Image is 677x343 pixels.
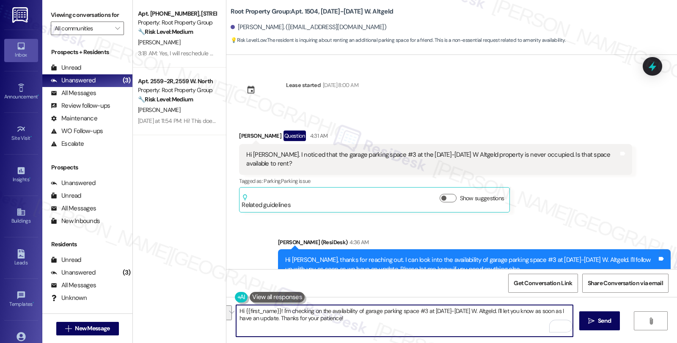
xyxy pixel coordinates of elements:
[51,101,110,110] div: Review follow-ups
[51,217,100,226] div: New Inbounds
[138,95,193,103] strong: 🔧 Risk Level: Medium
[4,163,38,186] a: Insights •
[51,89,96,98] div: All Messages
[138,77,216,86] div: Apt. 2559-2R, 2559 W. North
[239,131,632,144] div: [PERSON_NAME]
[460,194,504,203] label: Show suggestions
[239,175,632,187] div: Tagged as:
[51,114,97,123] div: Maintenance
[138,28,193,35] strong: 🔧 Risk Level: Medium
[588,279,663,288] span: Share Conversation via email
[51,8,124,22] label: Viewing conversations for
[29,175,30,181] span: •
[51,139,84,148] div: Escalate
[138,86,216,95] div: Property: Root Property Group
[42,163,132,172] div: Prospects
[347,238,369,247] div: 4:36 AM
[264,177,281,185] span: Parking ,
[514,279,572,288] span: Get Conversation Link
[582,274,669,293] button: Share Conversation via email
[51,204,96,213] div: All Messages
[231,36,565,45] span: : The resident is inquiring about renting an additional parking space for a friend. This is a non...
[246,150,618,169] div: Hi [PERSON_NAME]. I noticed that the garage parking space #3 at the [DATE]-[DATE] W Altgeld prope...
[51,127,103,136] div: WO Follow-ups
[30,134,32,140] span: •
[138,18,216,27] div: Property: Root Property Group
[51,76,96,85] div: Unanswered
[75,324,110,333] span: New Message
[115,25,120,32] i: 
[51,268,96,277] div: Unanswered
[55,22,110,35] input: All communities
[308,131,327,140] div: 4:31 AM
[38,93,39,98] span: •
[42,48,132,57] div: Prospects + Residents
[283,131,306,141] div: Question
[231,23,386,32] div: [PERSON_NAME]. ([EMAIL_ADDRESS][DOMAIN_NAME])
[138,117,652,125] div: [DATE] at 11:54 PM: Hi! This doesn't exactly answer my question of what is the resolution? It sou...
[121,266,133,279] div: (3)
[4,247,38,269] a: Leads
[121,74,133,87] div: (3)
[56,322,119,335] button: New Message
[285,256,657,274] div: Hi [PERSON_NAME], thanks for reaching out. I can look into the availability of garage parking spa...
[51,63,81,72] div: Unread
[138,106,180,114] span: [PERSON_NAME]
[51,191,81,200] div: Unread
[33,300,34,306] span: •
[508,274,578,293] button: Get Conversation Link
[4,39,38,62] a: Inbox
[648,318,654,324] i: 
[65,325,72,332] i: 
[321,81,358,90] div: [DATE] 8:00 AM
[4,122,38,145] a: Site Visit •
[138,49,457,57] div: 3:18 AM: Yes, I will reschedule with peoples gas and get back with you once I have an appointment...
[138,9,216,18] div: Apt. [PHONE_NUMBER], [STREET_ADDRESS]
[236,305,573,337] textarea: To enrich screen reader interactions, please activate Accessibility in Grammarly extension settings
[281,177,311,185] span: Parking issue
[51,294,87,302] div: Unknown
[231,37,266,44] strong: 💡 Risk Level: Low
[286,81,321,90] div: Lease started
[51,256,81,264] div: Unread
[598,316,611,325] span: Send
[588,318,594,324] i: 
[4,288,38,311] a: Templates •
[138,38,180,46] span: [PERSON_NAME]
[42,240,132,249] div: Residents
[242,194,291,210] div: Related guidelines
[4,205,38,228] a: Buildings
[579,311,620,330] button: Send
[12,7,30,23] img: ResiDesk Logo
[231,7,393,16] b: Root Property Group: Apt. 1504, [DATE]-[DATE] W. Altgeld
[51,179,96,188] div: Unanswered
[51,281,96,290] div: All Messages
[278,238,671,250] div: [PERSON_NAME] (ResiDesk)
